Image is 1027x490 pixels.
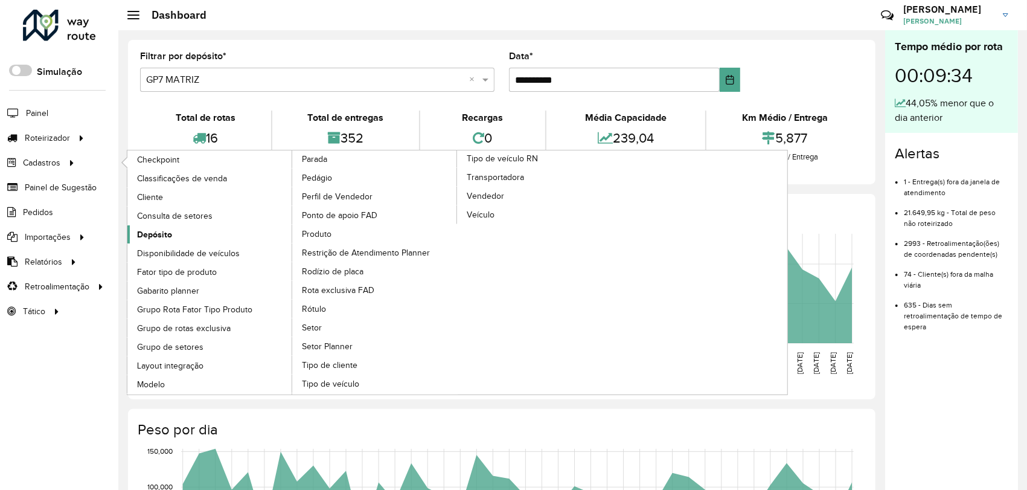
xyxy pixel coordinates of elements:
span: Ponto de apoio FAD [302,209,377,222]
span: Perfil de Vendedor [302,190,373,203]
span: Rodízio de placa [302,265,363,278]
div: 0 [423,125,542,151]
h4: Alertas [895,145,1008,163]
span: Grupo de setores [137,341,203,353]
li: 2993 - Retroalimentação(ões) de coordenadas pendente(s) [904,229,1008,260]
a: Consulta de setores [127,207,293,225]
text: [DATE] [829,352,837,374]
a: Depósito [127,225,293,243]
h4: Peso por dia [138,421,863,439]
a: Fator tipo de produto [127,263,293,281]
span: Modelo [137,378,165,391]
a: Cliente [127,188,293,206]
a: Rodízio de placa [292,262,458,280]
a: Classificações de venda [127,169,293,187]
a: Grupo de rotas exclusiva [127,319,293,337]
li: 74 - Cliente(s) fora da malha viária [904,260,1008,291]
span: Grupo de rotas exclusiva [137,322,231,335]
span: Rota exclusiva FAD [302,284,374,297]
a: Tipo de veículo [292,375,458,393]
span: Rótulo [302,303,326,315]
div: 00:09:34 [895,55,1008,96]
div: Média Capacidade [549,111,703,125]
div: 239,04 [549,125,703,151]
text: [DATE] [813,352,821,374]
li: 635 - Dias sem retroalimentação de tempo de espera [904,291,1008,332]
span: Cadastros [23,156,60,169]
a: Restrição de Atendimento Planner [292,243,458,262]
span: Importações [25,231,71,243]
a: Grupo Rota Fator Tipo Produto [127,300,293,318]
span: Setor Planner [302,340,353,353]
div: Total de entregas [275,111,417,125]
li: 1 - Entrega(s) fora da janela de atendimento [904,167,1008,198]
h3: [PERSON_NAME] [903,4,994,15]
span: Tático [23,305,45,318]
div: 5,877 [709,125,860,151]
h2: Dashboard [139,8,206,22]
span: Layout integração [137,359,203,372]
label: Data [509,49,533,63]
span: Painel de Sugestão [25,181,97,194]
li: 21.649,95 kg - Total de peso não roteirizado [904,198,1008,229]
span: Painel [26,107,48,120]
span: Depósito [137,228,172,241]
span: Fator tipo de produto [137,266,217,279]
span: Restrição de Atendimento Planner [302,247,430,259]
span: Disponibilidade de veículos [137,247,240,260]
div: 44,05% menor que o dia anterior [895,96,1008,125]
a: Perfil de Vendedor [292,187,458,205]
span: [PERSON_NAME] [903,16,994,27]
a: Layout integração [127,356,293,375]
div: Recargas [423,111,542,125]
a: Vendedor [457,187,622,205]
label: Simulação [37,65,82,79]
a: Tipo de veículo RN [292,150,622,395]
a: Checkpoint [127,150,293,169]
label: Filtrar por depósito [140,49,226,63]
span: Roteirizador [25,132,70,144]
a: Rota exclusiva FAD [292,281,458,299]
a: Parada [127,150,458,395]
span: Parada [302,153,327,166]
a: Contato Rápido [874,2,900,28]
span: Tipo de veículo RN [467,152,538,165]
span: Grupo Rota Fator Tipo Produto [137,303,252,316]
span: Consulta de setores [137,210,213,222]
span: Tipo de veículo [302,378,359,390]
span: Relatórios [25,256,62,268]
a: Gabarito planner [127,282,293,300]
a: Produto [292,225,458,243]
span: Veículo [467,208,494,221]
a: Grupo de setores [127,338,293,356]
text: [DATE] [845,352,853,374]
a: Rótulo [292,300,458,318]
button: Choose Date [720,68,740,92]
a: Veículo [457,205,622,224]
span: Cliente [137,191,163,204]
span: Classificações de venda [137,172,227,185]
span: Produto [302,228,331,240]
span: Transportadora [467,171,524,184]
span: Setor [302,321,322,334]
span: Retroalimentação [25,280,89,293]
span: Pedidos [23,206,53,219]
span: Gabarito planner [137,285,199,297]
text: [DATE] [796,352,804,374]
a: Tipo de cliente [292,356,458,374]
a: Modelo [127,375,293,393]
a: Setor Planner [292,337,458,355]
a: Pedágio [292,169,458,187]
span: Checkpoint [137,153,179,166]
span: Tipo de cliente [302,359,357,372]
div: 16 [143,125,268,151]
div: Tempo médio por rota [895,39,1008,55]
div: Total de rotas [143,111,268,125]
a: Ponto de apoio FAD [292,206,458,224]
div: Km Médio / Entrega [709,111,860,125]
span: Clear all [469,73,479,87]
a: Transportadora [457,168,622,186]
a: Setor [292,318,458,337]
a: Disponibilidade de veículos [127,244,293,262]
span: Vendedor [467,190,504,202]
